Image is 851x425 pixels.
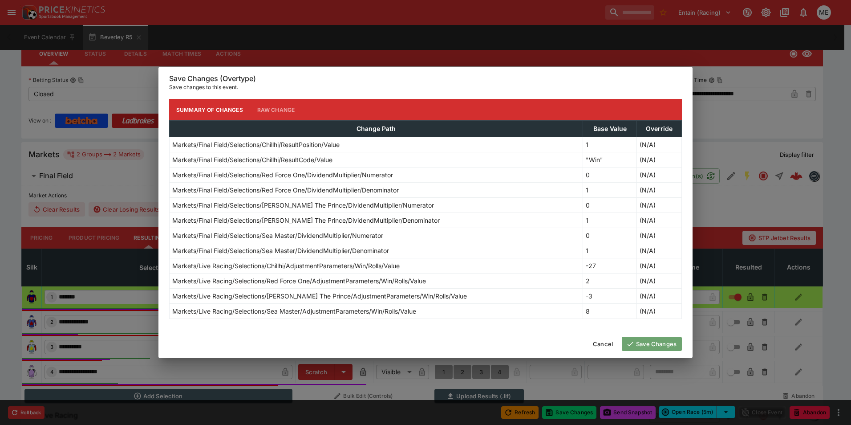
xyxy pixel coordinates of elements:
p: Markets/Final Field/Selections/Red Force One/DividendMultiplier/Denominator [172,185,399,195]
td: 8 [583,304,637,319]
td: (N/A) [637,213,682,228]
td: (N/A) [637,243,682,258]
th: Base Value [583,121,637,137]
p: Save changes to this event. [169,83,682,92]
td: "Win" [583,152,637,168]
td: -3 [583,289,637,304]
td: (N/A) [637,228,682,243]
p: Markets/Live Racing/Selections/Sea Master/AdjustmentParameters/Win/Rolls/Value [172,306,416,316]
td: (N/A) [637,304,682,319]
td: 2 [583,274,637,289]
p: Markets/Final Field/Selections/Chillhi/ResultCode/Value [172,155,332,164]
p: Markets/Live Racing/Selections/Chillhi/AdjustmentParameters/Win/Rolls/Value [172,261,400,270]
p: Markets/Final Field/Selections/[PERSON_NAME] The Prince/DividendMultiplier/Denominator [172,216,440,225]
td: 1 [583,183,637,198]
button: Save Changes [622,337,682,351]
td: -27 [583,258,637,274]
th: Override [637,121,682,137]
p: Markets/Final Field/Selections/Chillhi/ResultPosition/Value [172,140,340,149]
p: Markets/Final Field/Selections/Red Force One/DividendMultiplier/Numerator [172,170,393,180]
td: (N/A) [637,137,682,152]
p: Markets/Final Field/Selections/Sea Master/DividendMultiplier/Numerator [172,231,383,240]
td: 1 [583,213,637,228]
td: 0 [583,228,637,243]
p: Markets/Live Racing/Selections/[PERSON_NAME] The Prince/AdjustmentParameters/Win/Rolls/Value [172,291,467,301]
td: (N/A) [637,168,682,183]
th: Change Path [170,121,583,137]
td: (N/A) [637,274,682,289]
td: 1 [583,137,637,152]
td: (N/A) [637,258,682,274]
td: (N/A) [637,152,682,168]
p: Markets/Final Field/Selections/[PERSON_NAME] The Prince/DividendMultiplier/Numerator [172,200,434,210]
td: (N/A) [637,289,682,304]
button: Raw Change [250,99,302,120]
td: 0 [583,168,637,183]
button: Summary of Changes [169,99,250,120]
p: Markets/Final Field/Selections/Sea Master/DividendMultiplier/Denominator [172,246,389,255]
p: Markets/Live Racing/Selections/Red Force One/AdjustmentParameters/Win/Rolls/Value [172,276,426,286]
td: 1 [583,243,637,258]
button: Cancel [588,337,618,351]
td: 0 [583,198,637,213]
td: (N/A) [637,198,682,213]
td: (N/A) [637,183,682,198]
h6: Save Changes (Overtype) [169,74,682,83]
